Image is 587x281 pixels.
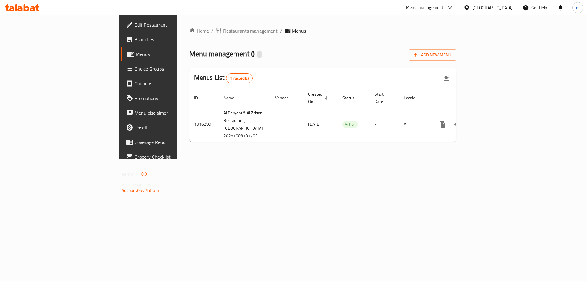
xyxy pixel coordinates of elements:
[308,120,321,128] span: [DATE]
[194,94,206,102] span: ID
[135,109,212,116] span: Menu disclaimer
[375,91,392,105] span: Start Date
[189,47,255,61] span: Menu management ( )
[439,71,454,86] div: Export file
[121,91,217,105] a: Promotions
[226,76,252,81] span: 1 record(s)
[472,4,513,11] div: [GEOGRAPHIC_DATA]
[370,107,399,142] td: -
[435,117,450,132] button: more
[189,89,499,142] table: enhanced table
[406,4,444,11] div: Menu-management
[223,94,242,102] span: Name
[121,150,217,164] a: Grocery Checklist
[135,21,212,28] span: Edit Restaurant
[135,65,212,72] span: Choice Groups
[308,91,330,105] span: Created On
[292,27,306,35] span: Menus
[223,27,278,35] span: Restaurants management
[135,80,212,87] span: Coupons
[399,107,430,142] td: All
[135,36,212,43] span: Branches
[122,170,137,178] span: Version:
[219,107,270,142] td: Al Baryani & Al Zrbian Restaurant,[GEOGRAPHIC_DATA] 20251008101703
[135,94,212,102] span: Promotions
[450,117,465,132] button: Change Status
[280,27,282,35] li: /
[194,73,253,83] h2: Menus List
[226,73,253,83] div: Total records count
[121,47,217,61] a: Menus
[138,170,147,178] span: 1.0.0
[342,121,358,128] span: Active
[409,49,456,61] button: Add New Menu
[122,187,161,194] a: Support.OpsPlatform
[342,94,362,102] span: Status
[121,32,217,47] a: Branches
[121,105,217,120] a: Menu disclaimer
[135,124,212,131] span: Upsell
[121,17,217,32] a: Edit Restaurant
[121,61,217,76] a: Choice Groups
[275,94,296,102] span: Vendor
[216,27,278,35] a: Restaurants management
[135,139,212,146] span: Coverage Report
[136,50,212,58] span: Menus
[121,135,217,150] a: Coverage Report
[430,89,499,107] th: Actions
[135,153,212,161] span: Grocery Checklist
[121,120,217,135] a: Upsell
[404,94,423,102] span: Locale
[122,180,150,188] span: Get support on:
[189,27,456,35] nav: breadcrumb
[121,76,217,91] a: Coupons
[414,51,451,59] span: Add New Menu
[576,4,580,11] span: m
